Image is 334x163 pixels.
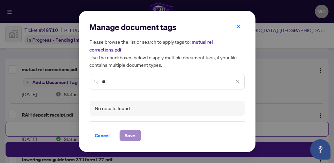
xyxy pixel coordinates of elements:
[310,139,331,160] button: Open asap
[235,79,240,84] span: close
[95,130,110,141] span: Cancel
[90,38,245,68] h5: Please browse the list or search to apply tags to: Use the checkboxes below to apply multiple doc...
[95,105,130,112] div: No results found
[125,130,136,141] span: Save
[236,24,241,29] span: close
[120,130,141,141] button: Save
[90,39,213,53] span: mutual rel corrections.pdf
[90,22,245,33] h2: Manage document tags
[90,130,116,141] button: Cancel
